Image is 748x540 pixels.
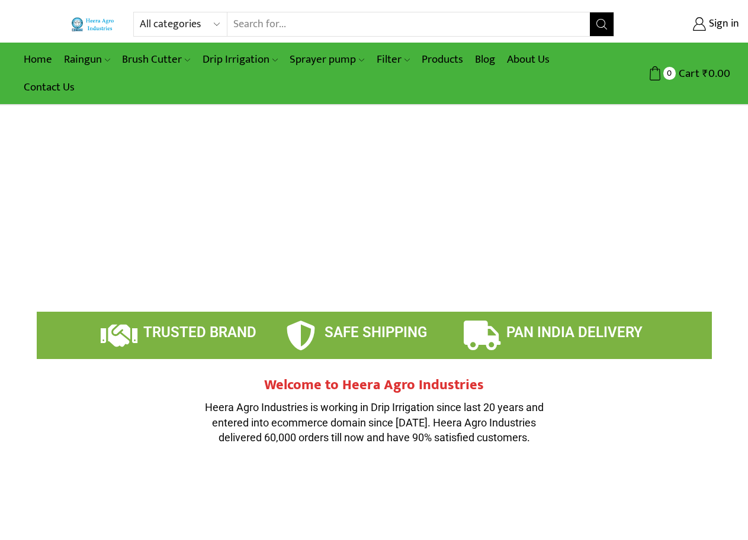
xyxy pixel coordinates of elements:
[116,46,196,73] a: Brush Cutter
[501,46,556,73] a: About Us
[284,46,370,73] a: Sprayer pump
[18,46,58,73] a: Home
[706,17,739,32] span: Sign in
[469,46,501,73] a: Blog
[702,64,708,83] span: ₹
[702,64,730,83] bdi: 0.00
[227,12,590,36] input: Search for...
[58,46,116,73] a: Raingun
[632,14,739,35] a: Sign in
[506,324,643,341] span: PAN INDIA DELIVERY
[197,400,552,445] p: Heera Agro Industries is working in Drip Irrigation since last 20 years and entered into ecommerc...
[676,66,699,82] span: Cart
[325,324,427,341] span: SAFE SHIPPING
[663,67,676,79] span: 0
[197,46,284,73] a: Drip Irrigation
[371,46,416,73] a: Filter
[626,63,730,85] a: 0 Cart ₹0.00
[197,377,552,394] h2: Welcome to Heera Agro Industries
[590,12,614,36] button: Search button
[143,324,256,341] span: TRUSTED BRAND
[18,73,81,101] a: Contact Us
[416,46,469,73] a: Products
